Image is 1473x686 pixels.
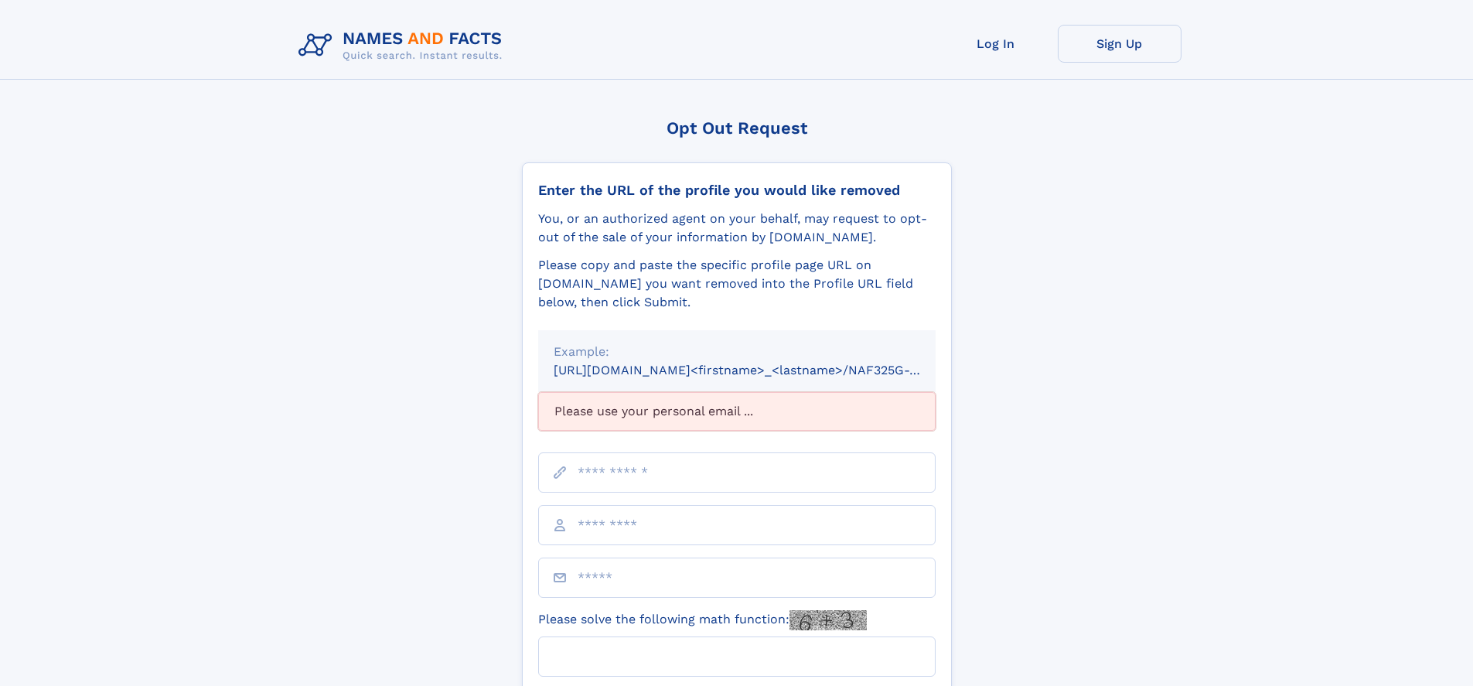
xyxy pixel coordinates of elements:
div: Please use your personal email ... [538,392,936,431]
div: Please copy and paste the specific profile page URL on [DOMAIN_NAME] you want removed into the Pr... [538,256,936,312]
label: Please solve the following math function: [538,610,867,630]
div: You, or an authorized agent on your behalf, may request to opt-out of the sale of your informatio... [538,210,936,247]
div: Enter the URL of the profile you would like removed [538,182,936,199]
a: Sign Up [1058,25,1181,63]
a: Log In [934,25,1058,63]
div: Example: [554,343,920,361]
div: Opt Out Request [522,118,952,138]
img: Logo Names and Facts [292,25,515,67]
small: [URL][DOMAIN_NAME]<firstname>_<lastname>/NAF325G-xxxxxxxx [554,363,965,377]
